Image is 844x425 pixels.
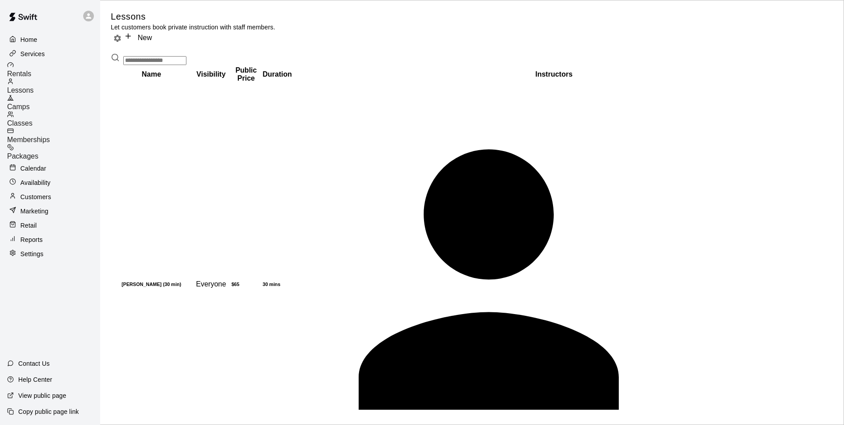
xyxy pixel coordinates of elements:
p: Marketing [20,207,48,216]
h6: [PERSON_NAME] (30 min) [112,282,191,287]
a: Marketing [7,204,93,218]
span: Lessons [7,86,34,94]
b: Name [141,70,161,78]
span: Packages [7,152,38,160]
a: Rentals [7,61,100,78]
span: Classes [7,119,32,127]
a: Home [7,33,93,46]
a: Lessons [7,78,100,94]
h6: 30 mins [262,282,292,287]
h5: Lessons [111,11,275,23]
a: Memberships [7,127,100,144]
p: Contact Us [18,359,50,368]
a: Settings [7,247,93,261]
span: Memberships [7,136,50,143]
span: Everyone [193,280,230,288]
p: Availability [20,178,51,187]
b: Visibility [197,70,226,78]
b: Public Price [235,66,257,82]
h6: $65 [231,282,261,287]
a: Retail [7,219,93,232]
p: View public page [18,391,66,400]
p: Let customers book private instruction with staff members. [111,23,275,32]
button: Lesson settings [111,32,124,45]
p: Reports [20,235,43,244]
a: Packages [7,144,100,160]
a: Reports [7,233,93,246]
p: Home [20,35,37,44]
a: Calendar [7,162,93,175]
span: Camps [7,103,30,110]
p: Settings [20,249,44,258]
span: Rentals [7,70,31,78]
p: Services [20,49,45,58]
b: Duration [262,70,292,78]
a: Availability [7,176,93,189]
a: Camps [7,94,100,111]
div: This service is visible to all of your customers [193,280,230,288]
b: Instructors [535,70,573,78]
a: Services [7,47,93,61]
a: Customers [7,190,93,204]
p: Help Center [18,375,52,384]
p: Calendar [20,164,46,173]
p: Retail [20,221,37,230]
a: Classes [7,111,100,127]
p: Customers [20,192,51,201]
a: New [124,34,152,41]
p: Copy public page link [18,407,79,416]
